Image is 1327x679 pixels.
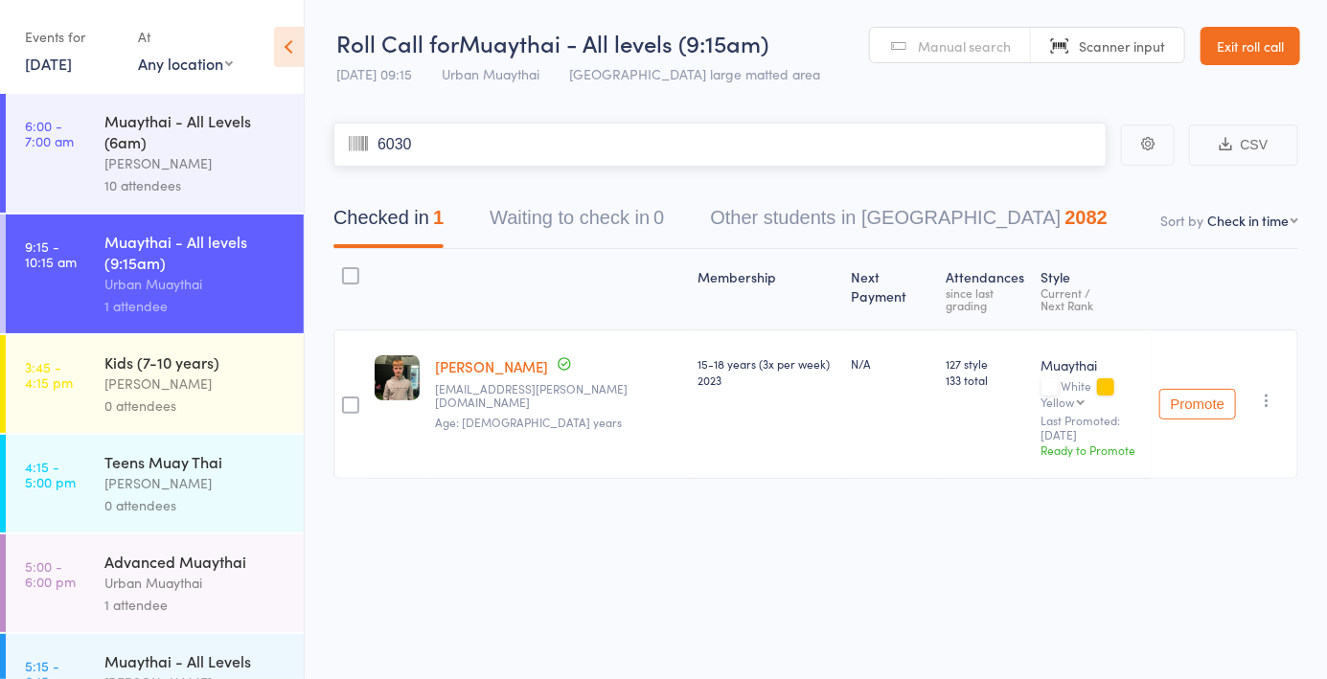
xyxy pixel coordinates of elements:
time: 3:45 - 4:15 pm [25,359,73,390]
time: 6:00 - 7:00 am [25,118,74,148]
div: Muaythai - All Levels (6am) [104,110,287,152]
div: 1 attendee [104,295,287,317]
a: Exit roll call [1201,27,1300,65]
div: Style [1034,258,1152,321]
span: Scanner input [1079,36,1165,56]
span: Roll Call for [336,27,459,58]
div: Next Payment [843,258,938,321]
span: 127 style [946,355,1026,372]
div: Any location [138,53,233,74]
a: 9:15 -10:15 amMuaythai - All levels (9:15am)Urban Muaythai1 attendee [6,215,304,333]
div: Advanced Muaythai [104,551,287,572]
div: 1 [433,207,444,228]
div: 0 attendees [104,395,287,417]
span: Urban Muaythai [442,64,539,83]
img: image1689069109.png [375,355,420,400]
div: 0 attendees [104,494,287,516]
button: Waiting to check in0 [490,197,664,248]
time: 4:15 - 5:00 pm [25,459,76,489]
div: Atten­dances [938,258,1034,321]
div: Urban Muaythai [104,572,287,594]
div: 10 attendees [104,174,287,196]
div: Membership [690,258,844,321]
div: Teens Muay Thai [104,451,287,472]
div: Current / Next Rank [1041,286,1144,311]
div: Ready to Promote [1041,441,1144,458]
a: [PERSON_NAME] [435,356,548,376]
div: [PERSON_NAME] [104,472,287,494]
button: Checked in1 [333,197,444,248]
div: White [1041,379,1144,408]
div: Muaythai [1041,355,1144,374]
span: Age: [DEMOGRAPHIC_DATA] years [435,414,622,430]
div: 1 attendee [104,594,287,616]
div: since last grading [946,286,1026,311]
div: Yellow [1041,396,1075,408]
div: 15-18 years (3x per week) 2023 [698,355,836,388]
div: At [138,21,233,53]
label: Sort by [1160,211,1203,230]
div: Check in time [1207,211,1289,230]
span: [GEOGRAPHIC_DATA] large matted area [569,64,820,83]
small: ben.nugent@gdevelopments.com.au [435,382,682,410]
a: 4:15 -5:00 pmTeens Muay Thai[PERSON_NAME]0 attendees [6,435,304,532]
span: Manual search [918,36,1011,56]
a: 5:00 -6:00 pmAdvanced MuaythaiUrban Muaythai1 attendee [6,534,304,632]
input: Scan member card [333,123,1107,167]
div: Kids (7-10 years) [104,351,287,373]
div: Urban Muaythai [104,273,287,295]
button: Promote [1159,389,1236,419]
div: [PERSON_NAME] [104,373,287,395]
span: [DATE] 09:15 [336,64,412,83]
div: 0 [653,207,664,228]
div: N/A [851,355,930,372]
time: 5:00 - 6:00 pm [25,558,76,589]
a: 6:00 -7:00 amMuaythai - All Levels (6am)[PERSON_NAME]10 attendees [6,94,304,213]
a: [DATE] [25,53,72,74]
div: 2082 [1064,207,1108,228]
span: Muaythai - All levels (9:15am) [459,27,768,58]
a: 3:45 -4:15 pmKids (7-10 years)[PERSON_NAME]0 attendees [6,335,304,433]
small: Last Promoted: [DATE] [1041,414,1144,441]
div: Events for [25,21,119,53]
button: Other students in [GEOGRAPHIC_DATA]2082 [710,197,1108,248]
button: CSV [1189,124,1298,166]
div: Muaythai - All Levels [104,650,287,671]
span: 133 total [946,372,1026,388]
div: Muaythai - All levels (9:15am) [104,231,287,273]
div: [PERSON_NAME] [104,152,287,174]
time: 9:15 - 10:15 am [25,238,77,269]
